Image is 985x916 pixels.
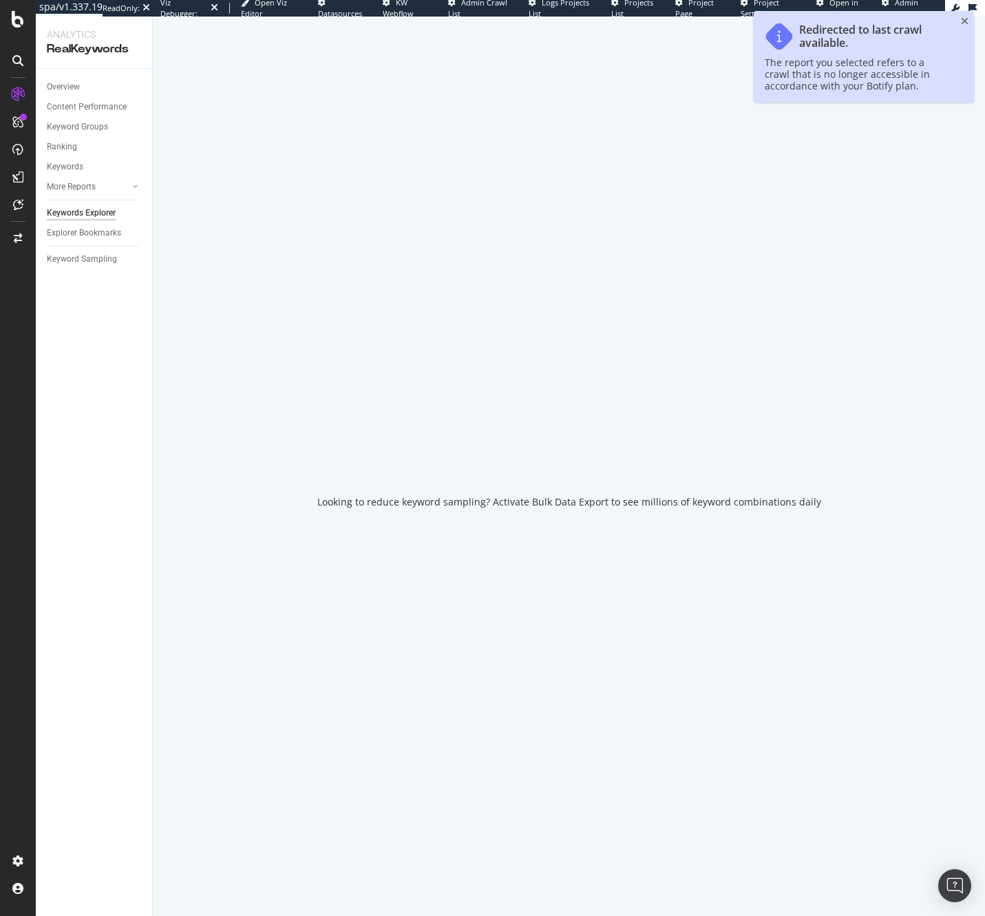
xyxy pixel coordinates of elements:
[47,120,108,134] div: Keyword Groups
[47,226,142,240] a: Explorer Bookmarks
[47,120,142,134] a: Keyword Groups
[47,140,77,154] div: Ranking
[47,252,117,267] div: Keyword Sampling
[47,80,80,94] div: Overview
[765,56,949,92] div: The report you selected refers to a crawl that is no longer accessible in accordance with your Bo...
[318,8,362,19] span: Datasources
[47,28,141,41] div: Analytics
[47,140,142,154] a: Ranking
[961,17,968,26] div: close toast
[103,3,140,14] div: ReadOnly:
[47,226,121,240] div: Explorer Bookmarks
[520,424,619,473] div: animation
[47,252,142,267] a: Keyword Sampling
[47,180,96,194] div: More Reports
[317,495,821,509] div: Looking to reduce keyword sampling? Activate Bulk Data Export to see millions of keyword combinat...
[47,80,142,94] a: Overview
[47,100,142,114] a: Content Performance
[47,160,83,174] div: Keywords
[47,206,142,220] a: Keywords Explorer
[47,160,142,174] a: Keywords
[47,206,116,220] div: Keywords Explorer
[799,23,949,50] div: Redirected to last crawl available.
[47,41,141,57] div: RealKeywords
[938,869,971,902] div: Open Intercom Messenger
[47,100,127,114] div: Content Performance
[47,180,129,194] a: More Reports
